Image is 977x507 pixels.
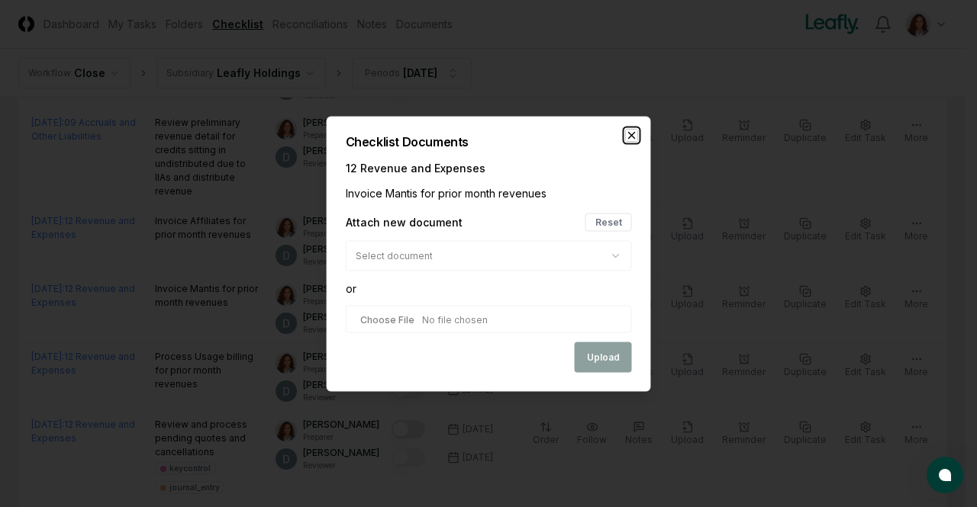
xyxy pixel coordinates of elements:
[346,135,632,147] h2: Checklist Documents
[346,280,632,296] div: or
[346,214,463,230] div: Attach new document
[346,185,632,201] div: Invoice Mantis for prior month revenues
[585,213,632,231] button: Reset
[346,159,632,175] div: 12 Revenue and Expenses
